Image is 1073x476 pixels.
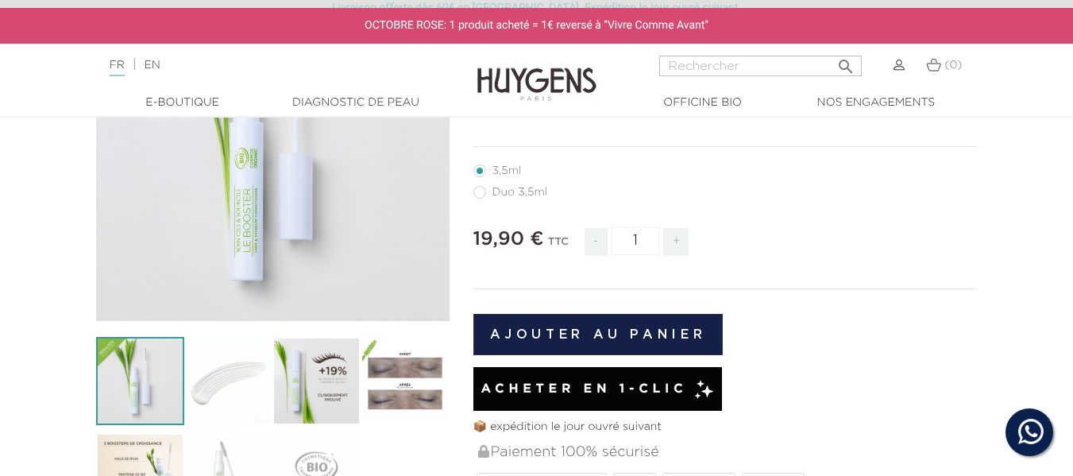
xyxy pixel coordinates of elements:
[659,56,862,76] input: Rechercher
[276,95,435,111] a: Diagnostic de peau
[832,51,860,72] button: 
[663,228,689,256] span: +
[612,227,659,255] input: Quantité
[96,337,184,425] img: Le Booster - Soin Cils & Sourcils
[944,60,962,71] span: (0)
[473,230,544,249] span: 19,90 €
[623,95,782,111] a: Officine Bio
[477,42,596,103] img: Huygens
[473,314,724,355] button: Ajouter au panier
[797,95,955,111] a: Nos engagements
[478,445,489,458] img: Paiement 100% sécurisé
[585,228,607,256] span: -
[473,164,541,177] label: 3,5ml
[836,52,855,72] i: 
[473,419,978,435] p: 📦 expédition le jour ouvré suivant
[477,435,978,470] div: Paiement 100% sécurisé
[548,225,569,268] div: TTC
[144,60,160,71] a: EN
[473,186,567,199] label: Duo 3,5ml
[102,56,435,75] div: |
[103,95,262,111] a: E-Boutique
[110,60,125,76] a: FR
